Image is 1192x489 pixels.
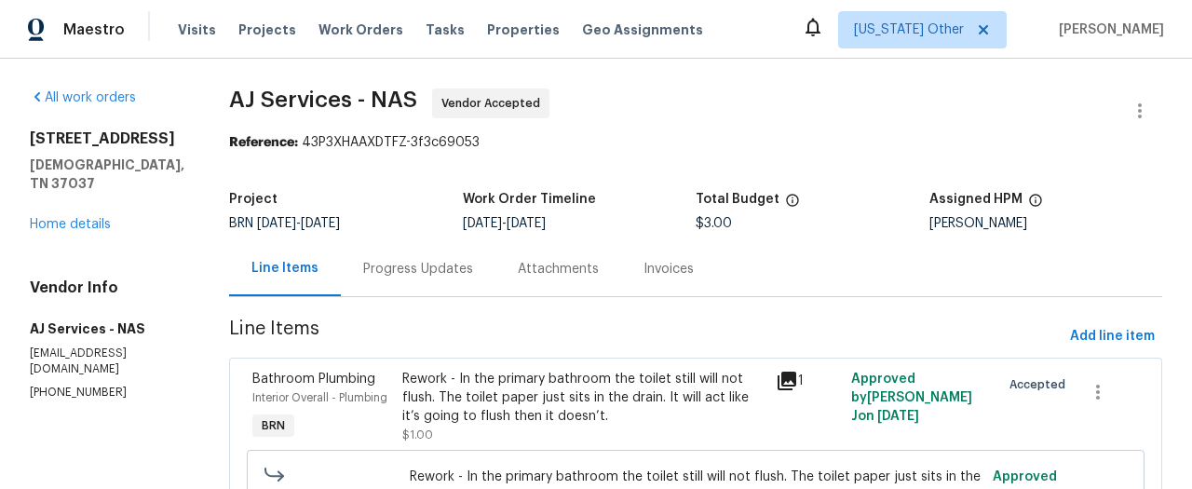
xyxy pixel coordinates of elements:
span: Maestro [63,20,125,39]
div: Attachments [518,260,599,278]
span: Bathroom Plumbing [252,373,375,386]
span: BRN [254,416,292,435]
span: [DATE] [301,217,340,230]
span: [US_STATE] Other [854,20,964,39]
span: Geo Assignments [582,20,703,39]
span: - [463,217,546,230]
span: The total cost of line items that have been proposed by Opendoor. This sum includes line items th... [785,193,800,217]
h2: [STREET_ADDRESS] [30,129,184,148]
a: Home details [30,218,111,231]
span: Approved by [PERSON_NAME] J on [851,373,972,423]
div: 1 [776,370,839,392]
h4: Vendor Info [30,278,184,297]
span: [DATE] [507,217,546,230]
h5: AJ Services - NAS [30,319,184,338]
p: [EMAIL_ADDRESS][DOMAIN_NAME] [30,346,184,377]
div: Progress Updates [363,260,473,278]
div: Rework - In the primary bathroom the toilet still will not flush. The toilet paper just sits in t... [402,370,765,426]
p: [PHONE_NUMBER] [30,385,184,401]
a: All work orders [30,91,136,104]
span: Projects [238,20,296,39]
span: AJ Services - NAS [229,88,417,111]
span: Visits [178,20,216,39]
span: Line Items [229,319,1063,354]
span: [DATE] [257,217,296,230]
span: Interior Overall - Plumbing [252,392,387,403]
h5: [DEMOGRAPHIC_DATA], TN 37037 [30,156,184,193]
span: The hpm assigned to this work order. [1028,193,1043,217]
span: - [257,217,340,230]
span: BRN [229,217,340,230]
h5: Assigned HPM [929,193,1023,206]
div: [PERSON_NAME] [929,217,1163,230]
span: Add line item [1070,325,1155,348]
div: Line Items [251,259,318,278]
span: Work Orders [318,20,403,39]
span: Properties [487,20,560,39]
b: Reference: [229,136,298,149]
div: Invoices [643,260,694,278]
span: [DATE] [463,217,502,230]
button: Add line item [1063,319,1162,354]
span: Vendor Accepted [441,94,548,113]
h5: Project [229,193,278,206]
span: Accepted [1009,375,1073,394]
h5: Total Budget [696,193,779,206]
span: [DATE] [877,410,919,423]
h5: Work Order Timeline [463,193,596,206]
div: 43P3XHAAXDTFZ-3f3c69053 [229,133,1162,152]
span: $3.00 [696,217,732,230]
span: Tasks [426,23,465,36]
span: $1.00 [402,429,433,441]
span: [PERSON_NAME] [1051,20,1164,39]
